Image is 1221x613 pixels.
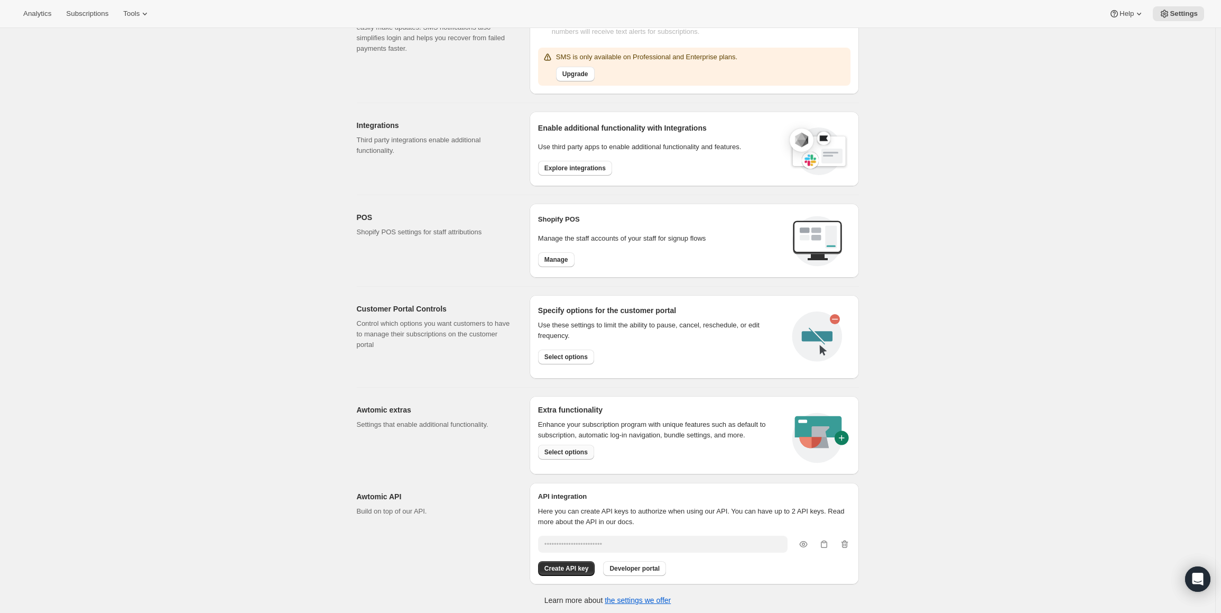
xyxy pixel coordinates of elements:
h2: Awtomic API [357,491,513,502]
button: Subscriptions [60,6,115,21]
h2: Awtomic extras [357,405,513,415]
div: Use these settings to limit the ability to pause, cancel, reschedule, or edit frequency. [538,320,784,341]
p: Build on top of our API. [357,506,513,517]
button: Explore integrations [538,161,612,176]
span: Help [1120,10,1134,18]
span: Select options [544,353,588,361]
p: Manage the staff accounts of your staff for signup flows [538,233,784,244]
h2: Enable additional functionality with Integrations [538,123,779,133]
span: Analytics [23,10,51,18]
h2: API integration [538,491,850,502]
div: Open Intercom Messenger [1185,566,1210,592]
h2: Specify options for the customer portal [538,305,784,316]
span: Manage [544,255,568,264]
h2: Integrations [357,120,513,131]
button: Upgrade [556,67,595,81]
span: Select options [544,448,588,456]
p: Control which options you want customers to have to manage their subscriptions on the customer po... [357,318,513,350]
a: the settings we offer [605,596,671,605]
button: Select options [538,445,594,460]
span: Create API key [544,564,589,573]
button: Help [1103,6,1151,21]
p: Enhance your subscription program with unique features such as default to subscription, automatic... [538,419,780,441]
button: Create API key [538,561,595,576]
p: Learn more about [544,595,671,606]
button: Settings [1153,6,1204,21]
button: Tools [117,6,156,21]
h2: POS [357,212,513,223]
h2: Shopify POS [538,214,784,225]
p: Settings that enable additional functionality. [357,419,513,430]
h2: Customer Portal Controls [357,304,513,314]
span: Explore integrations [544,164,606,172]
p: SMS is only available on Professional and Enterprise plans. [556,52,737,62]
span: Settings [1170,10,1198,18]
span: Upgrade [562,70,588,78]
p: Use third party apps to enable additional functionality and features. [538,142,779,152]
span: Tools [123,10,140,18]
span: Developer portal [609,564,660,573]
h2: Extra functionality [538,405,603,415]
button: Analytics [17,6,58,21]
button: Developer portal [603,561,666,576]
span: Subscriptions [66,10,108,18]
button: Select options [538,350,594,364]
p: Third party integrations enable additional functionality. [357,135,513,156]
p: Here you can create API keys to authorize when using our API. You can have up to 2 API keys. Read... [538,506,850,527]
p: Shopify POS settings for staff attributions [357,227,513,237]
button: Manage [538,252,575,267]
